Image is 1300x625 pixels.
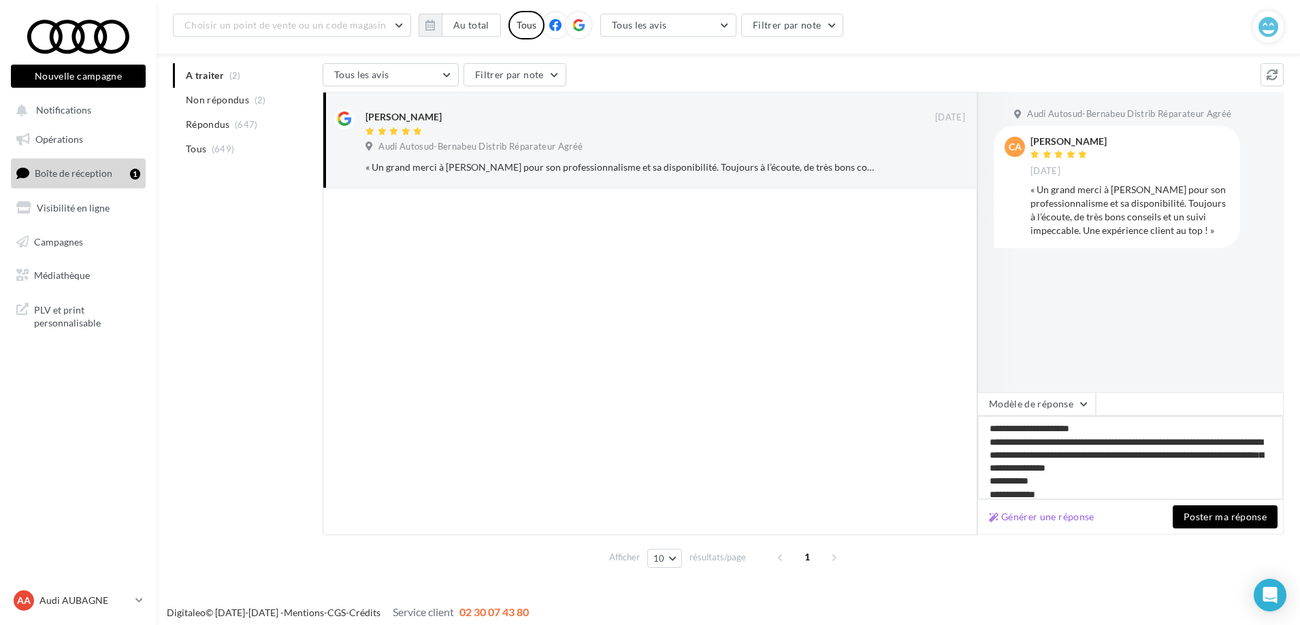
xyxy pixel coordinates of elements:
a: CGS [327,607,346,618]
span: Non répondus [186,93,249,107]
a: Campagnes [8,228,148,256]
button: Filtrer par note [464,63,566,86]
button: Tous les avis [600,14,736,37]
span: 10 [653,553,665,564]
a: AA Audi AUBAGNE [11,588,146,613]
span: Visibilité en ligne [37,202,110,214]
span: Notifications [36,105,91,116]
div: [PERSON_NAME] [365,110,442,124]
span: Tous [186,142,206,156]
a: Boîte de réception1 [8,158,148,188]
span: CA [1009,140,1022,154]
div: Open Intercom Messenger [1254,579,1286,611]
span: [DATE] [1030,165,1060,178]
button: 10 [647,549,682,568]
button: Choisir un point de vente ou un code magasin [173,14,411,37]
span: Médiathèque [34,269,90,281]
span: 02 30 07 43 80 [459,605,529,618]
span: (2) [255,95,266,105]
span: PLV et print personnalisable [34,301,140,330]
span: Tous les avis [612,19,667,31]
button: Tous les avis [323,63,459,86]
button: Filtrer par note [741,14,844,37]
button: Modèle de réponse [977,392,1096,416]
div: « Un grand merci à [PERSON_NAME] pour son professionnalisme et sa disponibilité. Toujours à l’éco... [365,161,877,174]
span: Répondus [186,118,230,131]
span: Campagnes [34,235,83,247]
span: Service client [393,605,454,618]
button: Poster ma réponse [1173,505,1278,528]
span: (649) [212,143,235,154]
button: Au total [419,14,501,37]
span: Boîte de réception [35,167,112,179]
button: Au total [442,14,501,37]
a: Visibilité en ligne [8,194,148,222]
div: « Un grand merci à [PERSON_NAME] pour son professionnalisme et sa disponibilité. Toujours à l’éco... [1030,183,1229,237]
span: AA [17,594,31,607]
span: © [DATE]-[DATE] - - - [167,607,529,618]
div: [PERSON_NAME] [1030,137,1107,146]
span: Tous les avis [334,69,389,80]
a: Crédits [349,607,380,618]
button: Générer une réponse [984,509,1100,525]
span: (647) [235,119,258,130]
a: Mentions [284,607,324,618]
span: 1 [796,546,818,568]
span: Opérations [35,133,83,145]
a: Opérations [8,125,148,154]
span: [DATE] [935,112,965,124]
a: PLV et print personnalisable [8,295,148,335]
span: Choisir un point de vente ou un code magasin [184,19,386,31]
div: Tous [508,11,545,39]
span: résultats/page [689,551,746,564]
span: Audi Autosud-Bernabeu Distrib Réparateur Agréé [378,141,583,153]
div: 1 [130,169,140,180]
a: Digitaleo [167,607,206,618]
p: Audi AUBAGNE [39,594,130,607]
span: Afficher [609,551,640,564]
span: Audi Autosud-Bernabeu Distrib Réparateur Agréé [1027,108,1231,120]
button: Nouvelle campagne [11,65,146,88]
a: Médiathèque [8,261,148,290]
